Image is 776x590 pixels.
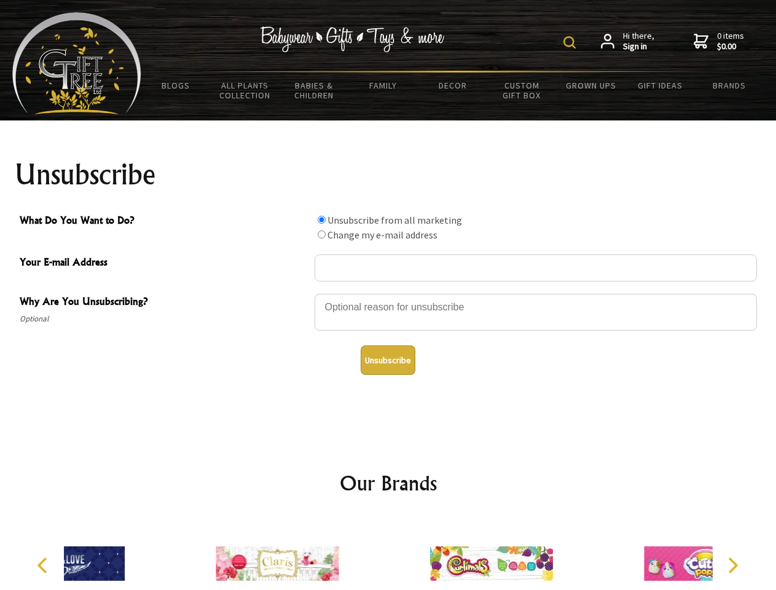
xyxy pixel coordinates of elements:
label: Change my e-mail address [327,229,437,241]
a: Custom Gift Box [487,73,557,108]
strong: $0.00 [717,41,744,52]
a: Decor [418,73,487,98]
a: 0 items$0.00 [694,31,744,52]
textarea: Why Are You Unsubscribing? [315,294,757,331]
img: product search [563,36,576,49]
button: Previous [31,552,58,579]
button: Next [719,552,746,579]
span: 0 items [717,30,744,52]
span: What Do You Want to Do? [20,213,308,230]
img: Babyware - Gifts - Toys and more... [12,12,141,114]
span: Hi there, [623,31,654,52]
input: What Do You Want to Do? [318,216,326,224]
a: BLOGS [141,73,211,98]
h2: Our Brands [25,468,752,498]
strong: Sign in [623,41,654,52]
button: Unsubscribe [361,345,415,375]
a: Grown Ups [556,73,625,98]
label: Unsubscribe from all marketing [327,214,462,226]
h1: Unsubscribe [15,160,762,189]
a: All Plants Collection [211,73,280,108]
span: Optional [20,312,308,326]
a: Babies & Children [280,73,349,108]
a: Brands [695,73,764,98]
input: What Do You Want to Do? [318,230,326,238]
a: Family [349,73,418,98]
span: Why Are You Unsubscribing? [20,294,308,312]
a: Hi there,Sign in [601,31,654,52]
img: Babywear - Gifts - Toys & more [261,26,445,52]
input: Your E-mail Address [315,254,757,281]
a: Gift Ideas [625,73,695,98]
span: Your E-mail Address [20,254,308,272]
